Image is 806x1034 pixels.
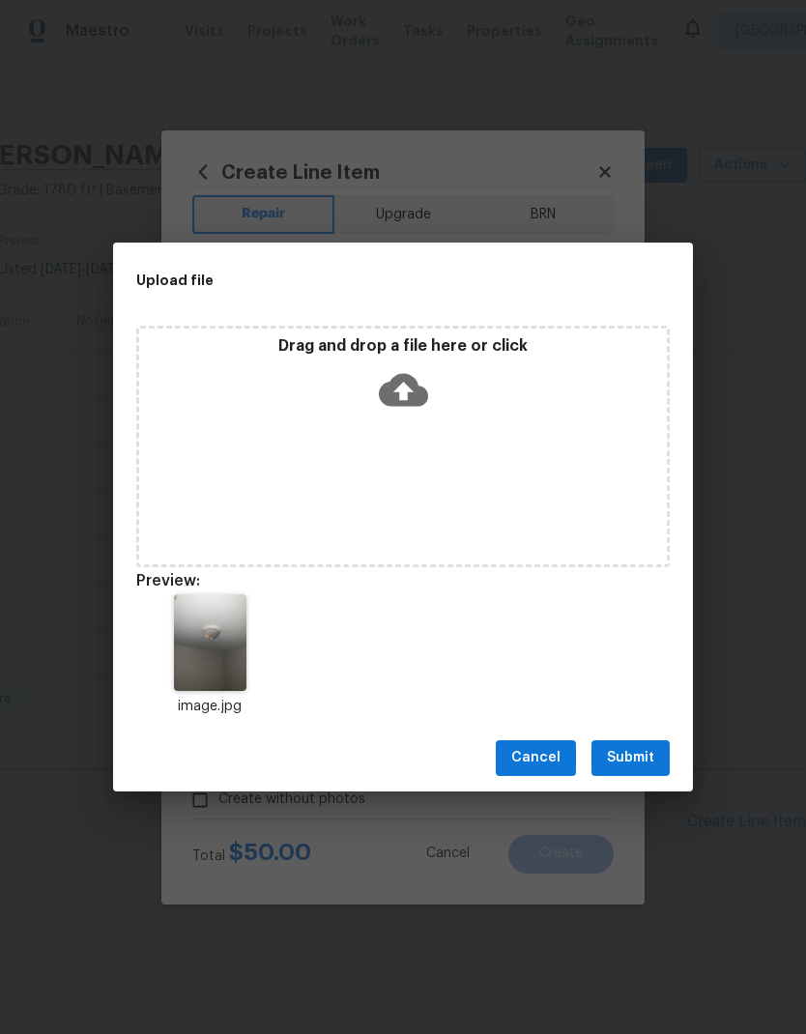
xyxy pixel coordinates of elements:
[607,746,654,770] span: Submit
[139,336,667,357] p: Drag and drop a file here or click
[496,740,576,776] button: Cancel
[136,697,283,717] p: image.jpg
[511,746,561,770] span: Cancel
[174,594,246,691] img: 9k=
[591,740,670,776] button: Submit
[136,270,583,291] h2: Upload file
